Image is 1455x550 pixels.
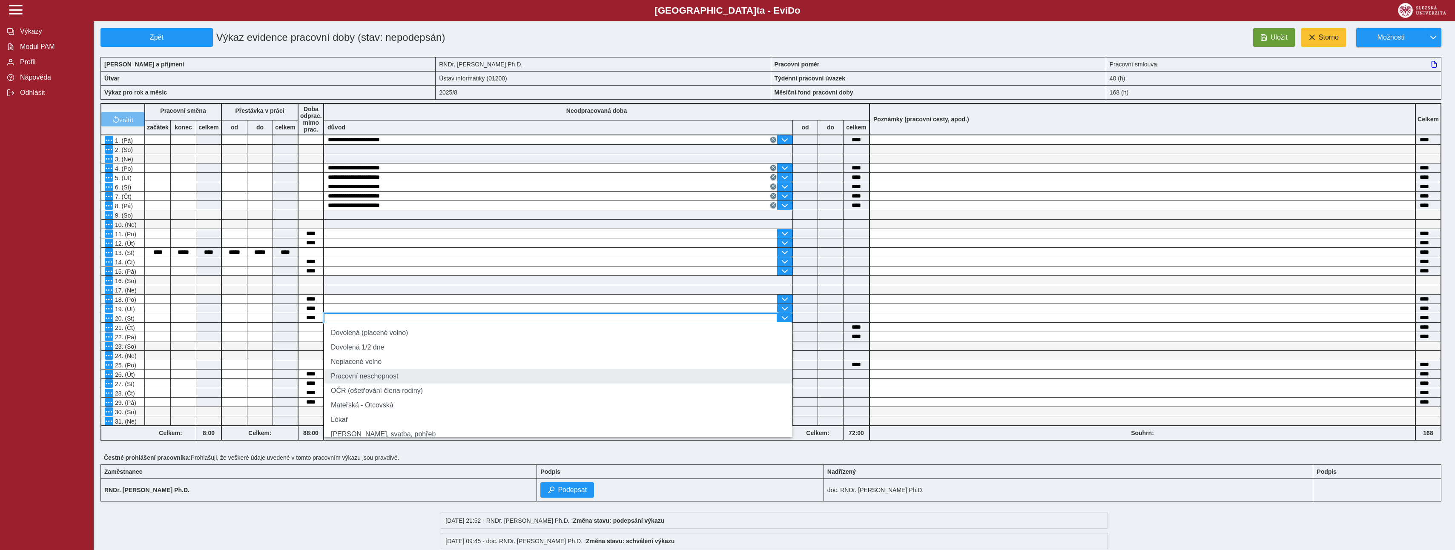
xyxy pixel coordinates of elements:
[1356,28,1425,47] button: Možnosti
[105,248,113,257] button: Menu
[145,124,170,131] b: začátek
[1253,28,1295,47] button: Uložit
[222,124,247,131] b: od
[105,361,113,369] button: Menu
[113,296,136,303] span: 18. (Po)
[324,412,792,427] li: Lékař
[105,155,113,163] button: Menu
[105,332,113,341] button: Menu
[104,487,189,493] b: RNDr. [PERSON_NAME] Ph.D.
[300,106,322,133] b: Doba odprac. mimo prac.
[324,398,792,412] li: Mateřská - Otcovská
[113,381,135,387] span: 27. (St)
[113,390,135,397] span: 28. (Čt)
[113,221,137,228] span: 10. (Ne)
[222,430,298,436] b: Celkem:
[105,136,113,144] button: Menu
[775,75,846,82] b: Týdenní pracovní úvazek
[105,351,113,360] button: Menu
[113,371,135,378] span: 26. (Út)
[441,533,1108,549] div: [DATE] 09:45 - doc. RNDr. [PERSON_NAME] Ph.D. :
[324,340,792,355] li: Dovolená 1/2 dne
[105,145,113,154] button: Menu
[573,517,665,524] b: Změna stavu: podepsání výkazu
[113,165,133,172] span: 4. (Po)
[540,468,560,475] b: Podpis
[104,34,209,41] span: Zpět
[844,124,869,131] b: celkem
[105,342,113,350] button: Menu
[105,314,113,322] button: Menu
[818,124,843,131] b: do
[327,124,345,131] b: důvod
[113,175,132,181] span: 5. (Út)
[113,203,133,209] span: 8. (Pá)
[1271,34,1288,41] span: Uložit
[196,124,221,131] b: celkem
[113,352,137,359] span: 24. (Ne)
[100,28,213,47] button: Zpět
[566,107,627,114] b: Neodpracovaná doba
[113,334,136,341] span: 22. (Pá)
[870,116,973,123] b: Poznámky (pracovní cesty, apod.)
[1106,85,1441,100] div: 168 (h)
[113,137,133,144] span: 1. (Pá)
[113,278,136,284] span: 16. (So)
[105,295,113,304] button: Menu
[105,276,113,285] button: Menu
[105,173,113,182] button: Menu
[113,362,136,369] span: 25. (Po)
[273,124,298,131] b: celkem
[1131,430,1154,436] b: Souhrn:
[105,379,113,388] button: Menu
[793,124,818,131] b: od
[113,343,136,350] span: 23. (So)
[540,482,594,498] button: Podepsat
[324,427,792,441] li: [PERSON_NAME], svatba, pohřeb
[105,417,113,425] button: Menu
[844,430,869,436] b: 72:00
[113,418,137,425] span: 31. (Ne)
[113,146,133,153] span: 2. (So)
[235,107,284,114] b: Přestávka v práci
[101,112,144,126] button: vrátit
[105,286,113,294] button: Menu
[113,231,136,238] span: 11. (Po)
[113,399,136,406] span: 29. (Pá)
[104,75,120,82] b: Útvar
[441,513,1108,529] div: [DATE] 21:52 - RNDr. [PERSON_NAME] Ph.D. :
[105,398,113,407] button: Menu
[105,211,113,219] button: Menu
[113,193,132,200] span: 7. (Čt)
[436,71,771,85] div: Ústav informatiky (01200)
[436,85,771,100] div: 2025/8
[824,479,1313,501] td: doc. RNDr. [PERSON_NAME] Ph.D.
[1418,116,1439,123] b: Celkem
[105,220,113,229] button: Menu
[105,407,113,416] button: Menu
[1106,57,1441,71] div: Pracovní smlouva
[324,326,792,340] li: Dovolená (placené volno)
[1319,34,1339,41] span: Storno
[17,58,86,66] span: Profil
[113,306,135,312] span: 19. (Út)
[104,454,191,461] b: Čestné prohlášení pracovníka:
[324,369,792,384] li: Pracovní neschopnost
[105,304,113,313] button: Menu
[113,240,135,247] span: 12. (Út)
[324,384,792,398] li: OČR (ošetřování člena rodiny)
[558,486,587,494] span: Podepsat
[105,164,113,172] button: Menu
[100,451,1448,464] div: Prohlašuji, že veškeré údaje uvedené v tomto pracovním výkazu jsou pravdivé.
[775,61,820,68] b: Pracovní poměr
[113,156,133,163] span: 3. (Ne)
[105,192,113,201] button: Menu
[298,430,323,436] b: 88:00
[113,409,136,415] span: 30. (So)
[113,184,131,191] span: 6. (St)
[104,468,142,475] b: Zaměstnanec
[1301,28,1346,47] button: Storno
[105,229,113,238] button: Menu
[105,201,113,210] button: Menu
[113,259,135,266] span: 14. (Čt)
